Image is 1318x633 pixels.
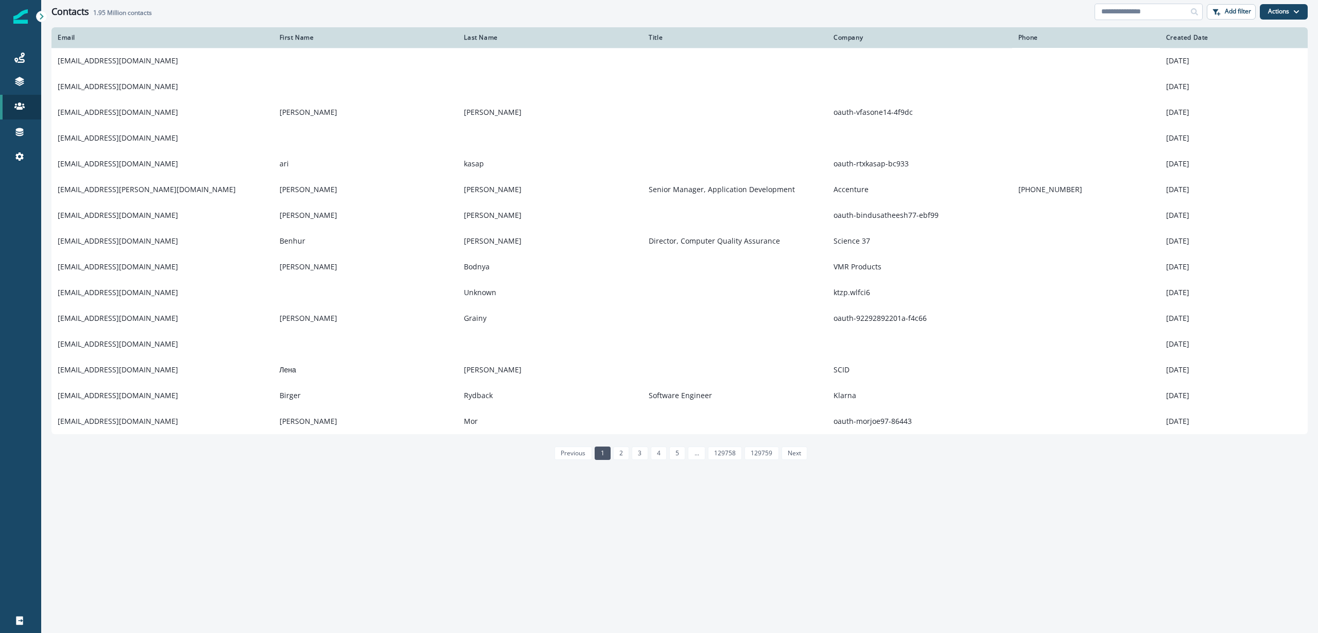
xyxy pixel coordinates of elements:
td: [PERSON_NAME] [273,254,458,280]
td: Klarna [827,383,1012,408]
td: Rydback [458,383,643,408]
a: Page 129758 [708,447,742,460]
td: [EMAIL_ADDRESS][DOMAIN_NAME] [51,280,273,305]
td: kasap [458,151,643,177]
td: Science 37 [827,228,1012,254]
td: Bodnya [458,254,643,280]
a: Page 4 [651,447,667,460]
td: [EMAIL_ADDRESS][DOMAIN_NAME] [51,125,273,151]
p: [DATE] [1166,416,1302,426]
td: oauth-morjoe97-86443 [827,408,1012,434]
td: [PERSON_NAME] [273,202,458,228]
a: [EMAIL_ADDRESS][DOMAIN_NAME]arikasapoauth-rtxkasap-bc933[DATE] [51,151,1308,177]
a: [EMAIL_ADDRESS][DOMAIN_NAME][DATE] [51,125,1308,151]
td: ktzp.wlfci6 [827,280,1012,305]
div: First Name [280,33,452,42]
img: Inflection [13,9,28,24]
a: [EMAIL_ADDRESS][DOMAIN_NAME][PERSON_NAME][PERSON_NAME]oauth-vfasone14-4f9dc[DATE] [51,99,1308,125]
a: Page 3 [632,447,648,460]
td: [PERSON_NAME] [458,99,643,125]
button: Add filter [1207,4,1256,20]
p: Add filter [1225,8,1251,15]
p: [DATE] [1166,210,1302,220]
div: Created Date [1166,33,1302,42]
td: [PERSON_NAME] [273,305,458,331]
td: [EMAIL_ADDRESS][PERSON_NAME][DOMAIN_NAME] [51,177,273,202]
td: [EMAIL_ADDRESS][DOMAIN_NAME] [51,202,273,228]
td: Accenture [827,177,1012,202]
td: [PERSON_NAME] [458,228,643,254]
td: [EMAIL_ADDRESS][DOMAIN_NAME] [51,228,273,254]
h2: contacts [93,9,152,16]
td: [EMAIL_ADDRESS][DOMAIN_NAME] [51,99,273,125]
a: [EMAIL_ADDRESS][DOMAIN_NAME][DATE] [51,331,1308,357]
a: [EMAIL_ADDRESS][DOMAIN_NAME][DATE] [51,48,1308,74]
td: [EMAIL_ADDRESS][DOMAIN_NAME] [51,48,273,74]
p: [DATE] [1166,236,1302,246]
a: Next page [782,447,807,460]
td: Birger [273,383,458,408]
ul: Pagination [552,447,807,460]
p: [DATE] [1166,365,1302,375]
p: Senior Manager, Application Development [649,184,821,195]
td: ari [273,151,458,177]
a: [EMAIL_ADDRESS][DOMAIN_NAME]Benhur[PERSON_NAME]Director, Computer Quality AssuranceScience 37[DATE] [51,228,1308,254]
td: oauth-vfasone14-4f9dc [827,99,1012,125]
td: [PERSON_NAME] [273,177,458,202]
h1: Contacts [51,6,89,18]
div: Title [649,33,821,42]
a: Page 2 [613,447,629,460]
td: [EMAIL_ADDRESS][DOMAIN_NAME] [51,383,273,408]
td: [PERSON_NAME] [273,408,458,434]
td: [PERSON_NAME] [458,177,643,202]
p: [DATE] [1166,390,1302,401]
div: Company [834,33,1006,42]
td: Unknown [458,280,643,305]
td: [EMAIL_ADDRESS][DOMAIN_NAME] [51,305,273,331]
td: oauth-92292892201a-f4c66 [827,305,1012,331]
td: [PERSON_NAME] [458,357,643,383]
a: Page 5 [669,447,685,460]
a: [EMAIL_ADDRESS][DOMAIN_NAME][DATE] [51,74,1308,99]
p: [DATE] [1166,81,1302,92]
td: [EMAIL_ADDRESS][DOMAIN_NAME] [51,74,273,99]
td: [EMAIL_ADDRESS][DOMAIN_NAME] [51,408,273,434]
a: Page 1 is your current page [595,447,611,460]
p: [DATE] [1166,287,1302,298]
a: Jump forward [688,447,705,460]
p: [DATE] [1166,262,1302,272]
p: [DATE] [1166,339,1302,349]
a: [EMAIL_ADDRESS][DOMAIN_NAME]Лена[PERSON_NAME]SCID[DATE] [51,357,1308,383]
a: [EMAIL_ADDRESS][PERSON_NAME][DOMAIN_NAME][PERSON_NAME][PERSON_NAME]Senior Manager, Application De... [51,177,1308,202]
p: [DATE] [1166,313,1302,323]
td: Grainy [458,305,643,331]
td: VMR Products [827,254,1012,280]
p: [DATE] [1166,133,1302,143]
a: [EMAIL_ADDRESS][DOMAIN_NAME][PERSON_NAME]Moroauth-morjoe97-86443[DATE] [51,408,1308,434]
td: [EMAIL_ADDRESS][DOMAIN_NAME] [51,151,273,177]
td: oauth-bindusatheesh77-ebf99 [827,202,1012,228]
p: [DATE] [1166,56,1302,66]
td: Лена [273,357,458,383]
p: [DATE] [1166,107,1302,117]
a: Page 129759 [744,447,778,460]
td: [EMAIL_ADDRESS][DOMAIN_NAME] [51,331,273,357]
td: [EMAIL_ADDRESS][DOMAIN_NAME] [51,254,273,280]
td: oauth-rtxkasap-bc933 [827,151,1012,177]
span: 1.95 Million [93,8,126,17]
div: Email [58,33,267,42]
p: Director, Computer Quality Assurance [649,236,821,246]
td: [PERSON_NAME] [458,202,643,228]
button: Actions [1260,4,1308,20]
td: [PERSON_NAME] [273,99,458,125]
div: Phone [1018,33,1154,42]
a: [EMAIL_ADDRESS][DOMAIN_NAME][PERSON_NAME][PERSON_NAME]oauth-bindusatheesh77-ebf99[DATE] [51,202,1308,228]
a: [EMAIL_ADDRESS][DOMAIN_NAME][PERSON_NAME]BodnyaVMR Products[DATE] [51,254,1308,280]
a: [EMAIL_ADDRESS][DOMAIN_NAME][PERSON_NAME]Grainyoauth-92292892201a-f4c66[DATE] [51,305,1308,331]
td: SCID [827,357,1012,383]
td: [EMAIL_ADDRESS][DOMAIN_NAME] [51,357,273,383]
p: [DATE] [1166,184,1302,195]
a: [EMAIL_ADDRESS][DOMAIN_NAME]Unknownktzp.wlfci6[DATE] [51,280,1308,305]
p: Software Engineer [649,390,821,401]
a: [EMAIL_ADDRESS][DOMAIN_NAME]BirgerRydbackSoftware EngineerKlarna[DATE] [51,383,1308,408]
